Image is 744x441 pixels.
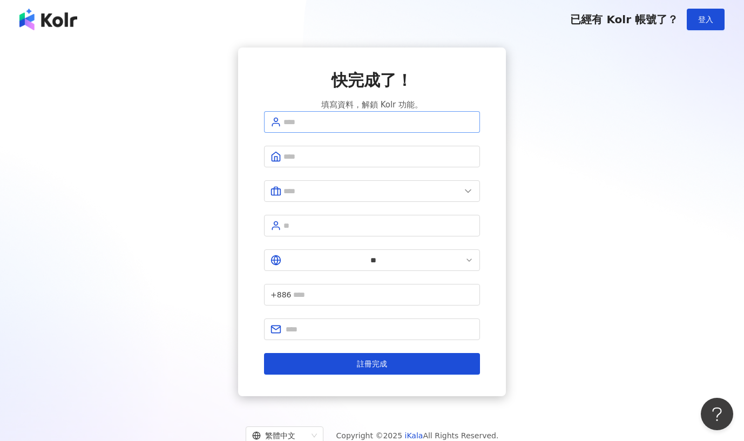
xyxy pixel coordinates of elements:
span: 快完成了！ [332,69,412,92]
span: 填寫資料，解鎖 Kolr 功能。 [321,98,423,111]
a: iKala [405,431,423,440]
span: 已經有 Kolr 帳號了？ [570,13,678,26]
span: +886 [270,289,291,301]
button: 登入 [687,9,725,30]
span: 登入 [698,15,713,24]
span: 註冊完成 [357,359,387,368]
iframe: Help Scout Beacon - Open [701,398,733,430]
button: 註冊完成 [264,353,480,375]
img: logo [19,9,77,30]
